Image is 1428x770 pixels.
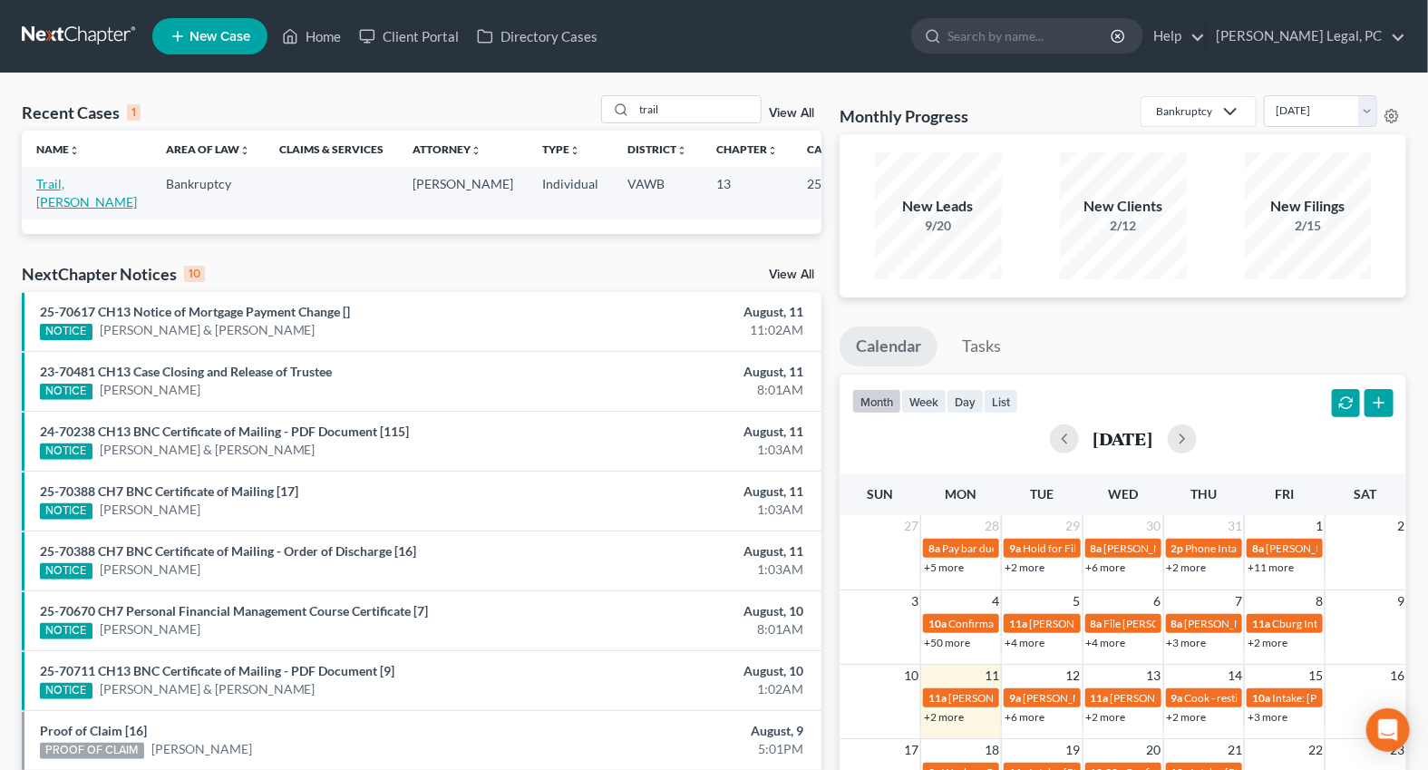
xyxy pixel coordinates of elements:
[151,167,265,219] td: Bankruptcy
[1060,196,1187,217] div: New Clients
[1171,617,1183,630] span: 8a
[1086,710,1126,724] a: +2 more
[100,381,200,399] a: [PERSON_NAME]
[184,266,205,282] div: 10
[36,142,80,156] a: Nameunfold_more
[350,20,468,53] a: Client Portal
[1252,541,1264,555] span: 8a
[983,665,1001,687] span: 11
[40,543,416,559] a: 25-70388 CH7 BNC Certificate of Mailing - Order of Discharge [16]
[36,176,137,210] a: Trail, [PERSON_NAME]
[1185,617,1313,630] span: [PERSON_NAME] plan due
[40,623,92,639] div: NOTICE
[1395,590,1406,612] span: 9
[1252,691,1270,705] span: 10a
[767,145,778,156] i: unfold_more
[947,19,1113,53] input: Search by name...
[1086,560,1126,574] a: +6 more
[1307,739,1325,761] span: 22
[561,740,803,758] div: 5:01PM
[100,321,316,339] a: [PERSON_NAME] & [PERSON_NAME]
[40,723,147,738] a: Proof of Claim [16]
[769,268,814,281] a: View All
[561,303,803,321] div: August, 11
[1388,665,1406,687] span: 16
[40,743,144,759] div: PROOF OF CLAIM
[166,142,250,156] a: Area of Lawunfold_more
[1108,486,1138,502] span: Wed
[676,145,687,156] i: unfold_more
[40,443,92,460] div: NOTICE
[468,20,607,53] a: Directory Cases
[561,482,803,501] div: August, 11
[924,560,964,574] a: +5 more
[983,515,1001,537] span: 28
[273,20,350,53] a: Home
[1226,515,1244,537] span: 31
[1252,617,1270,630] span: 11a
[924,636,970,649] a: +50 more
[1064,739,1083,761] span: 19
[40,424,409,439] a: 24-70238 CH13 BNC Certificate of Mailing - PDF Document [115]
[1091,617,1103,630] span: 8a
[875,196,1002,217] div: New Leads
[947,389,984,414] button: day
[984,389,1018,414] button: list
[151,740,252,758] a: [PERSON_NAME]
[946,486,977,502] span: Mon
[1366,708,1410,752] div: Open Intercom Messenger
[948,617,1250,630] span: Confirmation hearing for [PERSON_NAME] & [PERSON_NAME]
[1023,541,1091,555] span: Hold for Filing
[901,389,947,414] button: week
[561,501,803,519] div: 1:03AM
[561,363,803,381] div: August, 11
[40,384,92,400] div: NOTICE
[1072,590,1083,612] span: 5
[902,515,920,537] span: 27
[1152,590,1163,612] span: 6
[613,167,702,219] td: VAWB
[189,30,250,44] span: New Case
[561,321,803,339] div: 11:02AM
[792,167,879,219] td: 25-70479
[1009,541,1021,555] span: 9a
[100,560,200,579] a: [PERSON_NAME]
[909,590,920,612] span: 3
[990,590,1001,612] span: 4
[1314,590,1325,612] span: 8
[1104,617,1283,630] span: File [PERSON_NAME] [DATE] - partial
[840,327,937,366] a: Calendar
[1005,560,1044,574] a: +2 more
[1245,217,1372,235] div: 2/15
[634,96,761,122] input: Search by name...
[928,541,940,555] span: 8a
[40,483,298,499] a: 25-70388 CH7 BNC Certificate of Mailing [17]
[1005,710,1044,724] a: +6 more
[840,105,968,127] h3: Monthly Progress
[542,142,580,156] a: Typeunfold_more
[1233,590,1244,612] span: 7
[22,102,141,123] div: Recent Cases
[40,663,394,678] a: 25-70711 CH13 BNC Certificate of Mailing - PDF Document [9]
[561,560,803,579] div: 1:03AM
[1030,486,1054,502] span: Tue
[716,142,778,156] a: Chapterunfold_more
[561,602,803,620] div: August, 10
[1355,486,1377,502] span: Sat
[1064,515,1083,537] span: 29
[100,441,316,459] a: [PERSON_NAME] & [PERSON_NAME]
[1248,560,1294,574] a: +11 more
[40,324,92,340] div: NOTICE
[1144,20,1205,53] a: Help
[100,501,200,519] a: [PERSON_NAME]
[1064,665,1083,687] span: 12
[769,107,814,120] a: View All
[924,710,964,724] a: +2 more
[22,263,205,285] div: NextChapter Notices
[983,739,1001,761] span: 18
[561,680,803,698] div: 1:02AM
[1145,665,1163,687] span: 13
[1226,665,1244,687] span: 14
[1185,691,1352,705] span: Cook - restitution review (WCGDC)
[69,145,80,156] i: unfold_more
